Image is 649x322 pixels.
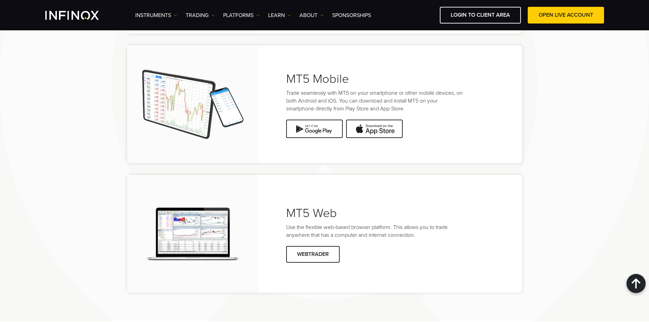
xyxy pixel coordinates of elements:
[286,246,340,263] a: WEBTRADER
[286,224,467,239] p: Use the flexible web-based browser platform. This allows you to trade anywhere that has a compute...
[142,70,244,139] img: Meta Trader 5
[286,90,467,113] p: Trade seamlessly with MT5 on your smartphone or other mobile devices, on both Android and iOS. Yo...
[332,11,371,19] a: SPONSORSHIPS
[45,11,115,20] a: INFINOX Logo
[286,71,467,88] h2: MT5 Mobile
[299,11,324,19] a: ABOUT
[223,11,260,19] a: PLATFORMS
[135,11,177,19] a: Instruments
[286,205,467,223] h2: MT5 Web
[146,207,239,261] img: Meta Trader 5
[186,11,215,19] a: TRADING
[528,7,604,24] a: OPEN LIVE ACCOUNT
[440,7,521,24] a: LOGIN TO CLIENT AREA
[268,11,291,19] a: Learn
